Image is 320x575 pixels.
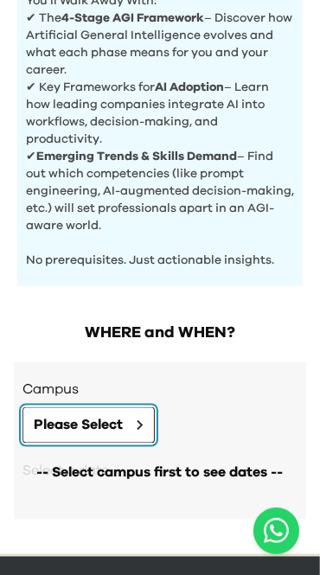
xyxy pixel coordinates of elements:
p: ✔ Key Frameworks for – Learn how leading companies integrate AI into workflows, decision-making, ... [26,79,294,148]
b: AI Adoption [155,81,224,93]
h3: Campus [22,380,298,400]
span: Please Select [34,415,123,436]
button: Open WhatsApp chat [253,508,299,554]
button: Please Select [22,407,155,444]
a: Chat with us on WhatsApp [253,508,299,554]
span: -- Select campus first to see dates -- [37,463,284,483]
b: Emerging Trends & Skills Demand [36,150,237,163]
p: No prerequisites. Just actionable insights. [26,234,294,269]
p: ✔ The – Discover how Artificial General Intelligence evolves and what each phase means for you an... [26,10,294,79]
h2: WHERE and WHEN? [14,321,306,345]
p: ✔ – Find out which competencies (like prompt engineering, AI-augmented decision-making, etc.) wil... [26,148,294,234]
b: 4-Stage AGI Framework [61,12,204,24]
